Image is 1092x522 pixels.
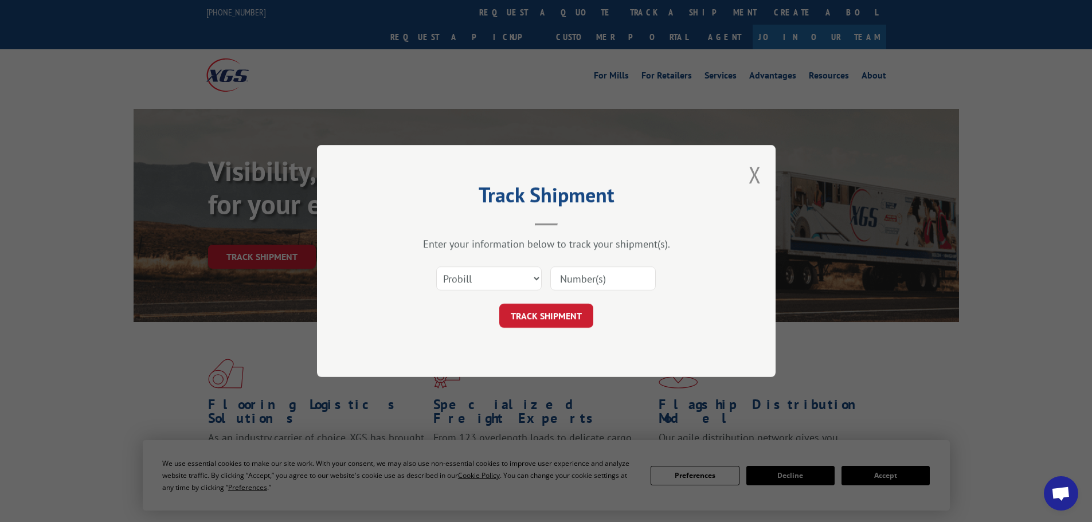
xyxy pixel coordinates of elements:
div: Enter your information below to track your shipment(s). [374,237,718,250]
h2: Track Shipment [374,187,718,209]
button: TRACK SHIPMENT [499,304,593,328]
input: Number(s) [550,266,656,291]
button: Close modal [749,159,761,190]
div: Open chat [1044,476,1078,511]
